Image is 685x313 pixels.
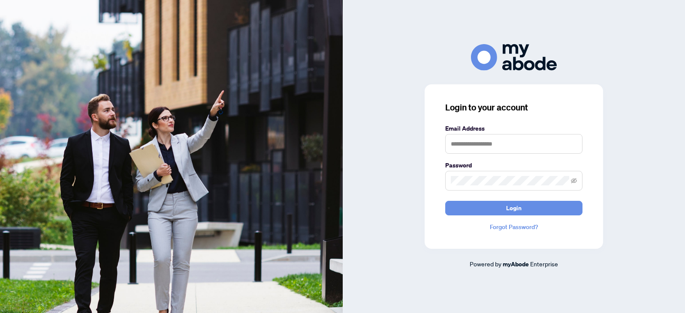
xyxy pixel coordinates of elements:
[471,44,557,70] img: ma-logo
[470,260,501,268] span: Powered by
[445,161,582,170] label: Password
[445,222,582,232] a: Forgot Password?
[571,178,577,184] span: eye-invisible
[445,124,582,133] label: Email Address
[445,101,582,113] h3: Login to your account
[503,259,529,269] a: myAbode
[506,201,522,215] span: Login
[445,201,582,215] button: Login
[530,260,558,268] span: Enterprise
